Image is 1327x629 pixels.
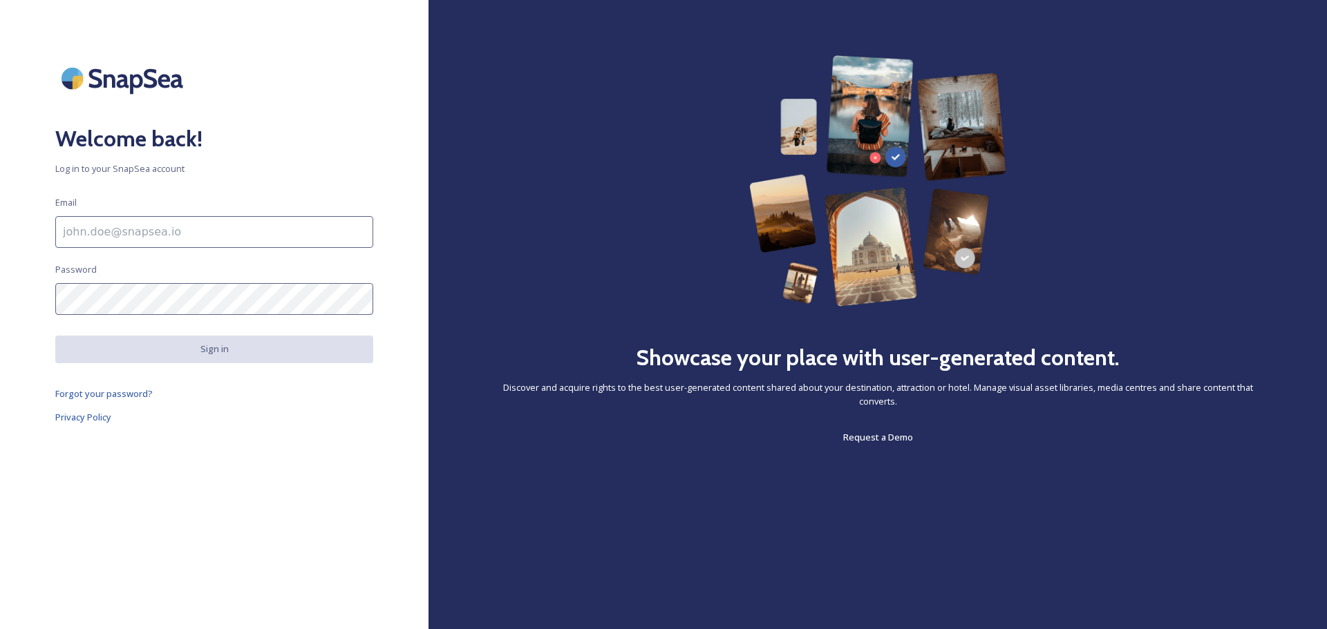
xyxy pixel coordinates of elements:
[55,411,111,423] span: Privacy Policy
[55,336,373,362] button: Sign in
[55,55,194,101] img: SnapSea Logo
[843,431,913,443] span: Request a Demo
[55,162,373,175] span: Log in to your SnapSea account
[484,381,1272,407] span: Discover and acquire rights to the best user-generated content shared about your destination, att...
[749,55,1006,307] img: 63b42ca75bacad526042e722_Group%20154-p-800.png
[55,409,373,425] a: Privacy Policy
[55,196,77,209] span: Email
[55,122,373,155] h2: Welcome back!
[636,341,1120,374] h2: Showcase your place with user-generated content.
[55,387,153,400] span: Forgot your password?
[843,429,913,445] a: Request a Demo
[55,385,373,402] a: Forgot your password?
[55,216,373,248] input: john.doe@snapsea.io
[55,263,97,276] span: Password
